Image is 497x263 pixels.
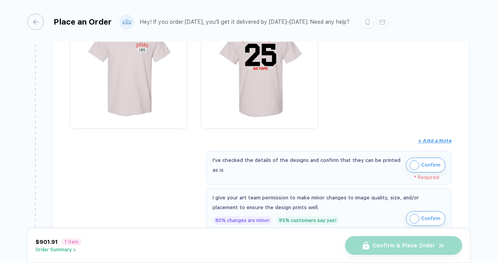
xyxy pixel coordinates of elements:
[421,159,440,171] span: Confirm
[418,135,452,147] button: + Add a Note
[74,11,183,121] img: 84d312fa-0b48-4e1a-a91d-96f76e710577_nt_front_1752525318314.jpg
[213,175,439,180] div: * Required
[62,238,81,245] span: 1 item
[276,216,339,225] div: 95% customers say yes!
[406,158,445,172] button: iconConfirm
[140,19,350,25] div: Hey! If you order [DATE], you'll get it delivered by [DATE]–[DATE]. Need any help?
[418,138,452,144] span: + Add a Note
[409,214,419,224] img: icon
[213,155,402,175] div: I've checked the details of the designs and confirm that they can be printed as is.
[54,17,112,27] div: Place an Order
[205,11,314,121] img: 84d312fa-0b48-4e1a-a91d-96f76e710577_nt_back_1752525318316.jpg
[36,247,81,252] button: Order Summary >
[120,15,134,29] img: user profile
[406,211,445,226] button: iconConfirm
[36,239,58,245] span: $901.91
[213,216,272,225] div: 80% changes are minor
[421,212,440,225] span: Confirm
[409,160,419,170] img: icon
[213,193,445,212] div: I give your art team permission to make minor changes to image quality, size, and/or placement to...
